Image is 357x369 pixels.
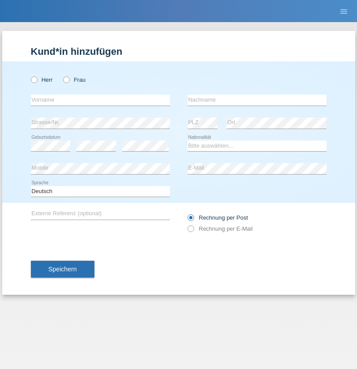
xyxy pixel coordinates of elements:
label: Rechnung per E-Mail [188,225,253,232]
span: Speichern [49,266,77,273]
input: Herr [31,76,37,82]
h1: Kund*in hinzufügen [31,46,327,57]
label: Rechnung per Post [188,214,248,221]
i: menu [339,7,348,16]
input: Frau [63,76,69,82]
label: Frau [63,76,86,83]
a: menu [335,8,353,14]
input: Rechnung per Post [188,214,193,225]
button: Speichern [31,261,94,278]
input: Rechnung per E-Mail [188,225,193,236]
label: Herr [31,76,53,83]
